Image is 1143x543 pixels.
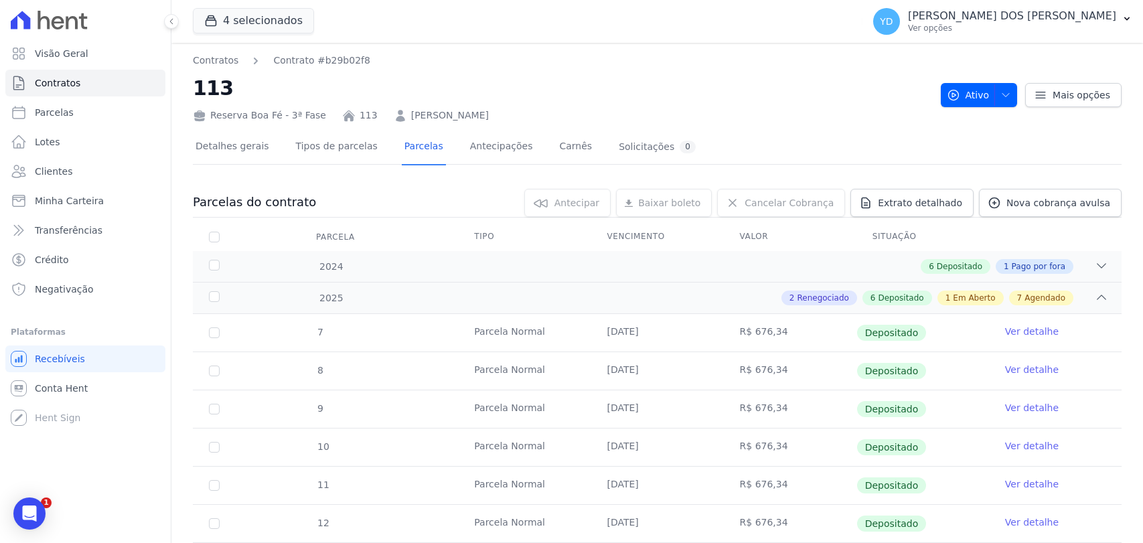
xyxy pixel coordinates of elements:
span: Depositado [857,439,927,455]
input: Só é possível selecionar pagamentos em aberto [209,480,220,491]
div: 0 [680,141,696,153]
a: Minha Carteira [5,187,165,214]
div: Plataformas [11,324,160,340]
input: Só é possível selecionar pagamentos em aberto [209,366,220,376]
span: Depositado [857,325,927,341]
td: R$ 676,34 [724,390,856,428]
a: Lotes [5,129,165,155]
td: Parcela Normal [458,429,591,466]
span: Recebíveis [35,352,85,366]
input: Só é possível selecionar pagamentos em aberto [209,327,220,338]
span: 10 [316,441,329,452]
span: Negativação [35,283,94,296]
span: 6 [870,292,876,304]
a: Conta Hent [5,375,165,402]
span: 1 [1004,260,1009,273]
div: Parcela [300,224,371,250]
span: Pago por fora [1012,260,1065,273]
a: Recebíveis [5,345,165,372]
a: Parcelas [5,99,165,126]
a: Ver detalhe [1005,325,1059,338]
a: Antecipações [467,130,536,165]
span: Ativo [947,83,990,107]
a: Contratos [5,70,165,96]
span: Mais opções [1053,88,1110,102]
span: 11 [316,479,329,490]
span: Nova cobrança avulsa [1006,196,1110,210]
a: Tipos de parcelas [293,130,380,165]
a: Nova cobrança avulsa [979,189,1122,217]
a: Ver detalhe [1005,363,1059,376]
span: Parcelas [35,106,74,119]
button: YD [PERSON_NAME] DOS [PERSON_NAME] Ver opções [862,3,1143,40]
td: [DATE] [591,467,723,504]
span: Depositado [857,401,927,417]
a: 113 [360,108,378,123]
nav: Breadcrumb [193,54,370,68]
a: Contratos [193,54,238,68]
td: Parcela Normal [458,352,591,390]
a: Transferências [5,217,165,244]
td: Parcela Normal [458,314,591,352]
td: Parcela Normal [458,467,591,504]
span: 7 [1017,292,1022,304]
span: Conta Hent [35,382,88,395]
h2: 113 [193,73,930,103]
td: R$ 676,34 [724,505,856,542]
div: Reserva Boa Fé - 3ª Fase [193,108,326,123]
span: Em Aberto [953,292,995,304]
th: Valor [724,223,856,251]
span: Depositado [857,363,927,379]
a: Contrato #b29b02f8 [273,54,370,68]
p: Ver opções [908,23,1116,33]
a: Solicitações0 [616,130,698,165]
a: Detalhes gerais [193,130,272,165]
a: Ver detalhe [1005,439,1059,453]
th: Vencimento [591,223,723,251]
span: 9 [316,403,323,414]
span: Extrato detalhado [878,196,962,210]
a: Carnês [556,130,595,165]
td: R$ 676,34 [724,352,856,390]
span: Lotes [35,135,60,149]
a: Visão Geral [5,40,165,67]
a: Ver detalhe [1005,516,1059,529]
span: Renegociado [797,292,848,304]
a: Crédito [5,246,165,273]
th: Situação [856,223,989,251]
span: 6 [929,260,934,273]
span: Contratos [35,76,80,90]
span: 8 [316,365,323,376]
h3: Parcelas do contrato [193,194,316,210]
span: Transferências [35,224,102,237]
span: 1 [945,292,951,304]
span: Clientes [35,165,72,178]
span: Depositado [857,477,927,493]
a: Clientes [5,158,165,185]
td: [DATE] [591,429,723,466]
a: Extrato detalhado [850,189,974,217]
input: Só é possível selecionar pagamentos em aberto [209,442,220,453]
span: 12 [316,518,329,528]
a: Negativação [5,276,165,303]
span: 1 [41,497,52,508]
td: [DATE] [591,505,723,542]
div: Open Intercom Messenger [13,497,46,530]
span: Depositado [857,516,927,532]
span: 2 [789,292,795,304]
td: Parcela Normal [458,505,591,542]
button: Ativo [941,83,1018,107]
span: YD [880,17,893,26]
span: Depositado [879,292,924,304]
div: Solicitações [619,141,696,153]
td: R$ 676,34 [724,429,856,466]
td: [DATE] [591,314,723,352]
a: Ver detalhe [1005,477,1059,491]
p: [PERSON_NAME] DOS [PERSON_NAME] [908,9,1116,23]
input: Só é possível selecionar pagamentos em aberto [209,518,220,529]
span: Depositado [937,260,982,273]
td: R$ 676,34 [724,467,856,504]
input: Só é possível selecionar pagamentos em aberto [209,404,220,414]
td: R$ 676,34 [724,314,856,352]
a: Ver detalhe [1005,401,1059,414]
